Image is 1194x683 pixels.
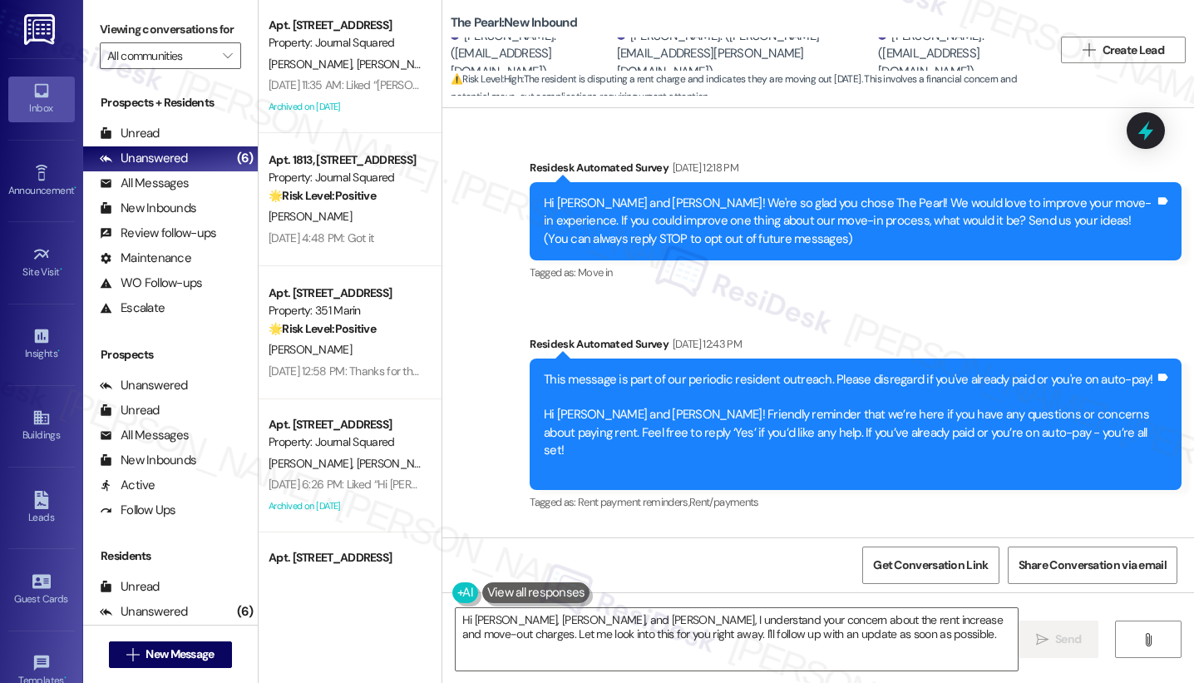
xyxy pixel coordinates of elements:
[544,195,1155,248] div: Hi [PERSON_NAME] and [PERSON_NAME]! We're so glad you chose The Pearl! We would love to improve y...
[100,477,155,494] div: Active
[269,188,376,203] strong: 🌟 Risk Level: Positive
[269,285,422,302] div: Apt. [STREET_ADDRESS]
[862,547,999,584] button: Get Conversation Link
[100,427,189,444] div: All Messages
[578,265,612,280] span: Move in
[451,72,522,86] strong: ⚠️ Risk Level: High
[8,322,75,367] a: Insights •
[8,77,75,121] a: Inbox
[269,209,352,224] span: [PERSON_NAME]
[269,151,422,169] div: Apt. 1813, [STREET_ADDRESS]
[878,27,1040,81] div: [PERSON_NAME]. ([EMAIL_ADDRESS][DOMAIN_NAME])
[100,225,216,242] div: Review follow-ups
[8,567,75,612] a: Guest Cards
[689,495,759,509] span: Rent/payments
[8,240,75,285] a: Site Visit •
[100,502,176,519] div: Follow Ups
[100,200,196,217] div: New Inbounds
[100,250,191,267] div: Maintenance
[269,17,422,34] div: Apt. [STREET_ADDRESS]
[544,371,1155,478] div: This message is part of our periodic resident outreach. Please disregard if you've already paid o...
[100,402,160,419] div: Unread
[1036,633,1048,646] i: 
[669,335,742,353] div: [DATE] 12:43 PM
[223,49,232,62] i: 
[1142,633,1154,646] i: 
[100,452,196,469] div: New Inbounds
[269,364,1118,379] div: [DATE] 12:58 PM: Thanks for the message. Configure your number's SMS URL to change this message.R...
[530,335,1182,359] div: Residesk Automated Survey
[83,547,258,565] div: Residents
[109,641,232,668] button: New Message
[1019,557,1167,574] span: Share Conversation via email
[1008,547,1177,584] button: Share Conversation via email
[1019,621,1099,658] button: Send
[269,57,357,72] span: [PERSON_NAME]
[8,403,75,448] a: Buildings
[267,97,424,117] div: Archived on [DATE]
[578,495,689,509] span: Rent payment reminders ,
[456,608,1018,671] textarea: Hi [PERSON_NAME], [PERSON_NAME], and [PERSON_NAME], I understand your concern about the rent incr...
[233,599,258,625] div: (6)
[83,94,258,111] div: Prospects + Residents
[100,175,189,192] div: All Messages
[100,578,160,596] div: Unread
[873,557,988,574] span: Get Conversation Link
[74,182,76,194] span: •
[126,648,139,661] i: 
[269,477,666,492] div: [DATE] 6:26 PM: Liked “Hi [PERSON_NAME] and [PERSON_NAME]! Starting [DATE]…”
[269,302,422,319] div: Property: 351 Marin
[269,321,376,336] strong: 🌟 Risk Level: Positive
[57,345,60,357] span: •
[267,496,424,517] div: Archived on [DATE]
[530,260,1182,285] div: Tagged as:
[100,299,165,317] div: Escalate
[100,275,202,292] div: WO Follow-ups
[617,27,875,81] div: [PERSON_NAME]. ([PERSON_NAME][EMAIL_ADDRESS][PERSON_NAME][DOMAIN_NAME])
[83,346,258,364] div: Prospects
[100,377,188,394] div: Unanswered
[269,342,352,357] span: [PERSON_NAME]
[269,34,422,52] div: Property: Journal Squared
[100,17,241,42] label: Viewing conversations for
[269,230,374,245] div: [DATE] 4:48 PM: Got it
[451,14,577,32] b: The Pearl: New Inbound
[530,490,1182,514] div: Tagged as:
[100,125,160,142] div: Unread
[1083,43,1095,57] i: 
[269,169,422,186] div: Property: Journal Squared
[107,42,215,69] input: All communities
[269,456,357,471] span: [PERSON_NAME]
[146,646,214,663] span: New Message
[530,159,1182,182] div: Residesk Automated Survey
[1055,631,1081,648] span: Send
[269,433,422,451] div: Property: Journal Squared
[1103,42,1164,59] span: Create Lead
[60,264,62,275] span: •
[356,456,439,471] span: [PERSON_NAME]
[269,416,422,433] div: Apt. [STREET_ADDRESS]
[356,57,444,72] span: [PERSON_NAME]
[451,71,1053,106] span: : The resident is disputing a rent charge and indicates they are moving out [DATE]. This involves...
[451,27,613,81] div: [PERSON_NAME]. ([EMAIL_ADDRESS][DOMAIN_NAME])
[669,159,738,176] div: [DATE] 12:18 PM
[233,146,258,171] div: (6)
[1061,37,1186,63] button: Create Lead
[100,150,188,167] div: Unanswered
[269,549,422,567] div: Apt. [STREET_ADDRESS]
[8,486,75,531] a: Leads
[24,14,58,45] img: ResiDesk Logo
[100,603,188,621] div: Unanswered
